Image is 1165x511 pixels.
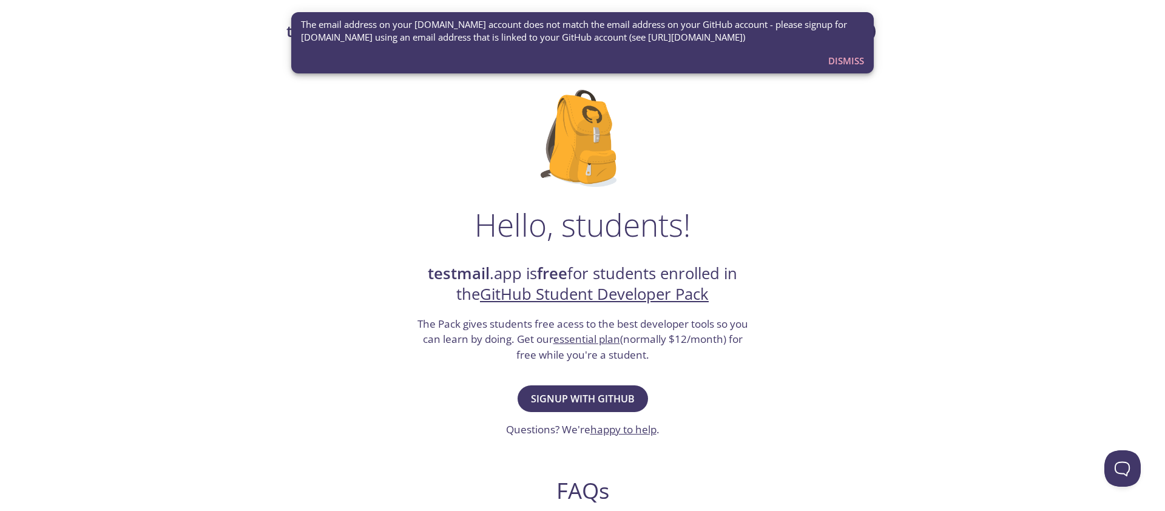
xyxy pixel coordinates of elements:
[480,283,709,305] a: GitHub Student Developer Pack
[541,90,625,187] img: github-student-backpack.png
[506,422,660,438] h3: Questions? We're .
[518,385,648,412] button: Signup with GitHub
[828,53,864,69] span: Dismiss
[428,263,490,284] strong: testmail
[286,21,621,42] a: testmail.app
[590,422,657,436] a: happy to help
[823,49,869,72] button: Dismiss
[416,316,749,363] h3: The Pack gives students free acess to the best developer tools so you can learn by doing. Get our...
[553,332,620,346] a: essential plan
[416,263,749,305] h2: .app is for students enrolled in the
[531,390,635,407] span: Signup with GitHub
[537,263,567,284] strong: free
[474,206,691,243] h1: Hello, students!
[349,477,815,504] h2: FAQs
[286,21,348,42] strong: testmail
[1104,450,1141,487] iframe: Help Scout Beacon - Open
[301,18,864,44] span: The email address on your [DOMAIN_NAME] account does not match the email address on your GitHub a...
